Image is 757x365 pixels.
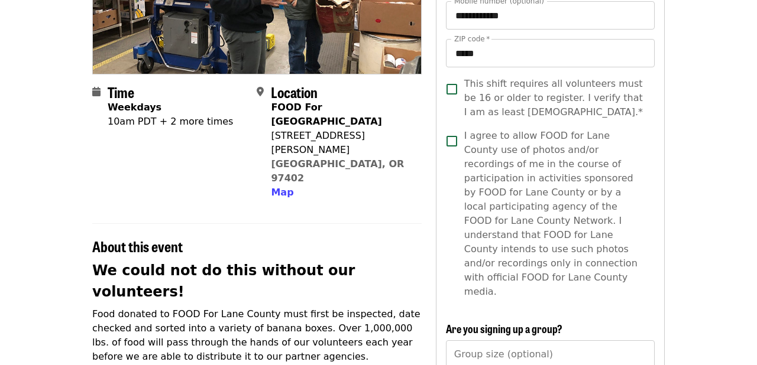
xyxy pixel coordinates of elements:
h2: We could not do this without our volunteers! [92,260,422,302]
span: About this event [92,236,183,256]
button: Map [271,185,293,200]
input: Mobile number (optional) [446,1,655,30]
label: ZIP code [454,35,490,43]
span: Are you signing up a group? [446,321,562,336]
i: calendar icon [92,86,101,97]
div: 10am PDT + 2 more times [108,115,233,129]
div: [STREET_ADDRESS][PERSON_NAME] [271,129,412,157]
a: [GEOGRAPHIC_DATA], OR 97402 [271,158,404,184]
span: Map [271,187,293,198]
span: I agree to allow FOOD for Lane County use of photos and/or recordings of me in the course of part... [464,129,645,299]
p: Food donated to FOOD For Lane County must first be inspected, date checked and sorted into a vari... [92,307,422,364]
span: Location [271,82,318,102]
i: map-marker-alt icon [257,86,264,97]
span: Time [108,82,134,102]
span: This shift requires all volunteers must be 16 or older to register. I verify that I am as least [... [464,77,645,119]
strong: FOOD For [GEOGRAPHIC_DATA] [271,102,381,127]
input: ZIP code [446,39,655,67]
strong: Weekdays [108,102,161,113]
